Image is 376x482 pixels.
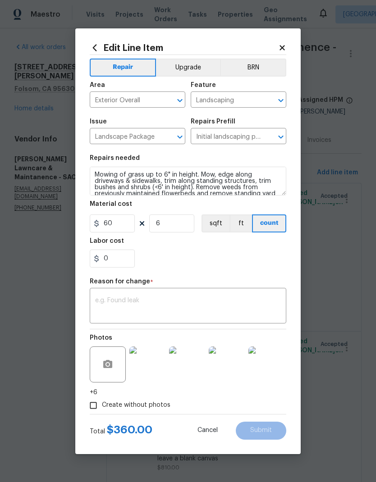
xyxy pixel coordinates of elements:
button: Open [174,131,186,143]
span: $ 360.00 [107,424,152,435]
button: Submit [236,422,286,440]
h5: Repairs Prefill [191,118,235,125]
h2: Edit Line Item [90,43,278,53]
button: sqft [202,214,229,232]
span: Cancel [197,427,218,434]
span: Submit [250,427,272,434]
h5: Material cost [90,201,132,207]
h5: Area [90,82,105,88]
button: Upgrade [156,59,220,77]
textarea: Mowing of grass up to 6" in height. Mow, edge along driveways & sidewalks, trim along standing st... [90,167,286,196]
h5: Issue [90,118,107,125]
button: ft [229,214,252,232]
div: Total [90,425,152,436]
h5: Repairs needed [90,155,140,161]
h5: Feature [191,82,216,88]
button: BRN [220,59,286,77]
button: Cancel [183,422,232,440]
span: Create without photos [102,400,170,410]
span: +6 [90,388,97,397]
button: count [252,214,286,232]
h5: Photos [90,335,112,341]
button: Open [275,131,287,143]
button: Open [174,94,186,107]
h5: Labor cost [90,238,124,244]
button: Repair [90,59,156,77]
button: Open [275,94,287,107]
h5: Reason for change [90,278,150,285]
